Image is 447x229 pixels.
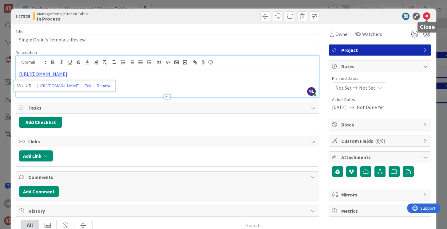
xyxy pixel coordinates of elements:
span: Not Set [359,84,375,91]
span: Support [13,1,28,8]
a: [URL][DOMAIN_NAME] [19,71,67,77]
span: Block [341,121,420,128]
span: Not Set [335,84,352,91]
span: [DATE] [332,103,347,111]
span: Metrics [341,207,420,215]
span: Custom Fields [341,137,420,145]
button: Add Checklist [19,117,62,128]
label: Title [16,29,24,34]
a: [URL][DOMAIN_NAME] [37,82,79,90]
button: Add Comment [19,186,59,197]
input: type card name here... [16,34,319,45]
span: ( 0/0 ) [375,138,385,144]
span: Actual Dates [332,96,428,103]
span: Mirrors [341,191,420,198]
span: Planned Dates [332,75,428,82]
span: Links [28,138,307,145]
span: Not Done Yet [357,103,384,111]
span: Attachments [341,153,420,161]
span: History [28,207,307,215]
span: Project [341,46,420,54]
span: Management/ Kitchen Table [37,11,88,16]
b: In Process [37,16,88,21]
span: Dates [341,63,420,70]
span: Description [16,50,37,55]
span: Watchers [362,30,382,38]
span: Comments [28,173,307,181]
span: ML [307,87,316,96]
span: Tasks [28,104,307,111]
span: Owner [335,30,349,38]
h5: Close [420,24,435,30]
span: ID [16,13,30,20]
b: 7325 [20,13,30,19]
button: Add Link [19,150,53,161]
